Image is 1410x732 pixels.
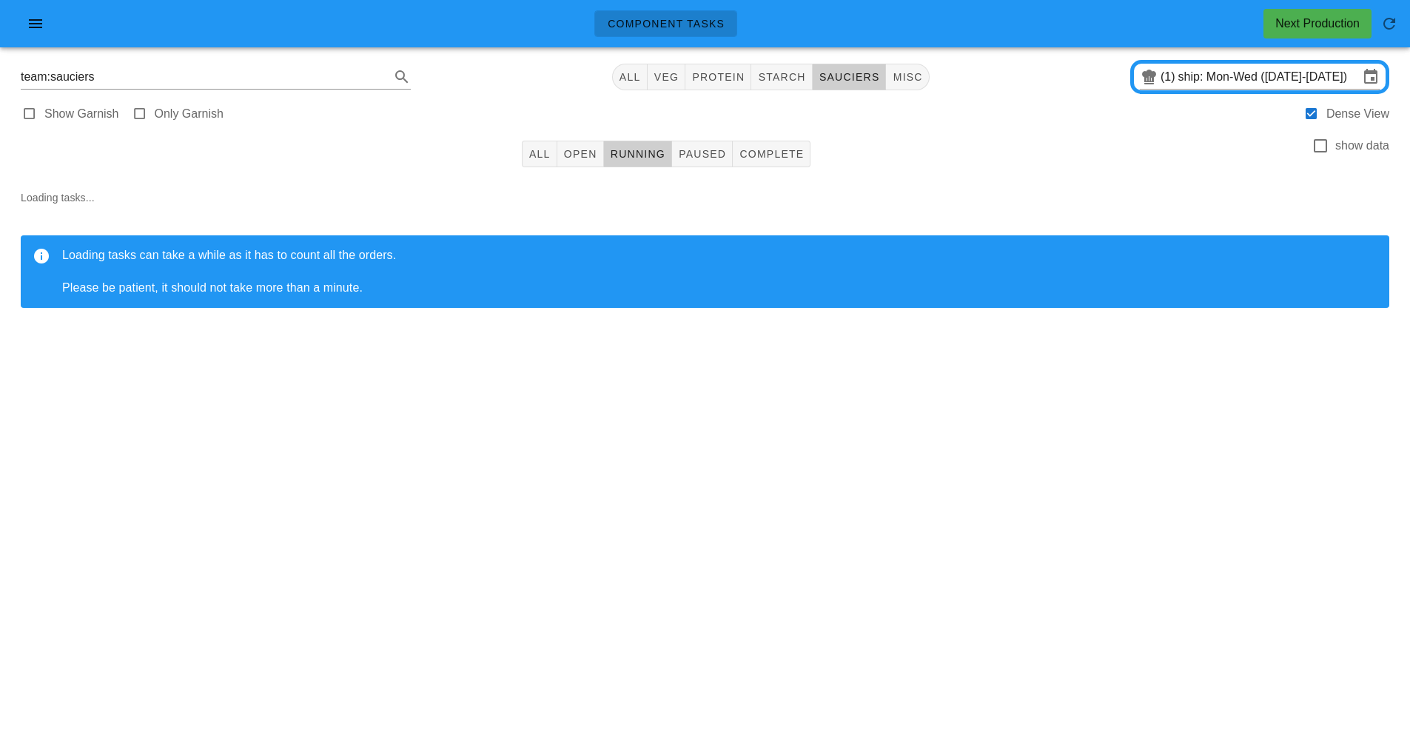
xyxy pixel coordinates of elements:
label: Only Garnish [155,107,224,121]
label: Dense View [1326,107,1389,121]
span: veg [654,71,679,83]
span: starch [757,71,805,83]
span: Component Tasks [607,18,725,30]
div: (1) [1161,70,1178,84]
span: misc [892,71,922,83]
span: sauciers [819,71,880,83]
span: Complete [739,148,804,160]
span: Open [563,148,597,160]
button: All [612,64,648,90]
button: protein [685,64,751,90]
span: Paused [678,148,726,160]
button: Paused [672,141,733,167]
button: sauciers [813,64,887,90]
div: Next Production [1275,15,1360,33]
div: Loading tasks can take a while as it has to count all the orders. Please be patient, it should no... [62,247,1377,296]
button: Running [604,141,672,167]
label: show data [1335,138,1389,153]
span: protein [691,71,745,83]
label: Show Garnish [44,107,119,121]
button: Open [557,141,604,167]
button: misc [886,64,929,90]
button: veg [648,64,686,90]
span: All [528,148,551,160]
button: starch [751,64,812,90]
button: All [522,141,557,167]
div: Loading tasks... [9,178,1401,332]
span: All [619,71,641,83]
button: Complete [733,141,810,167]
span: Running [610,148,665,160]
a: Component Tasks [594,10,737,37]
